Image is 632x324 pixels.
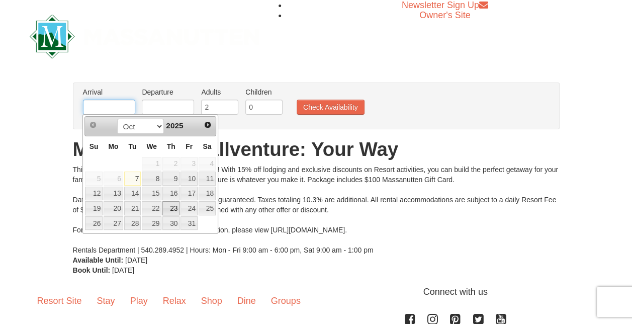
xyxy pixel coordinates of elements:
[84,216,103,231] td: available
[112,266,134,274] span: [DATE]
[104,187,123,201] a: 13
[199,157,216,171] span: 4
[30,285,89,316] a: Resort Site
[103,216,123,231] td: available
[141,156,162,172] td: unAvailable
[73,266,111,274] strong: Book Until:
[199,187,216,201] a: 18
[180,216,198,231] td: available
[162,157,179,171] span: 2
[104,172,123,186] span: 6
[180,157,198,171] span: 3
[180,201,198,216] td: available
[162,187,179,201] a: 16
[162,201,179,215] a: 23
[125,256,147,264] span: [DATE]
[180,186,198,201] td: available
[103,186,123,201] td: available
[198,201,216,216] td: available
[103,201,123,216] td: available
[245,87,283,97] label: Children
[230,285,263,316] a: Dine
[30,15,260,58] img: Massanutten Resort Logo
[141,201,162,216] td: available
[162,186,180,201] td: available
[162,201,180,216] td: available
[89,121,97,129] span: Prev
[199,172,216,186] a: 11
[198,171,216,186] td: available
[166,121,183,130] span: 2025
[124,216,141,230] a: 28
[201,118,215,132] a: Next
[201,87,238,97] label: Adults
[180,172,198,186] a: 10
[124,187,141,201] a: 14
[198,156,216,172] td: unAvailable
[142,157,161,171] span: 1
[141,171,162,186] td: available
[30,23,260,47] a: Massanutten Resort
[30,285,603,299] p: Connect with us
[142,172,161,186] a: 8
[162,171,180,186] td: available
[89,285,123,316] a: Stay
[73,139,560,159] h1: Massanutten Fallventure: Your Way
[85,216,103,230] a: 26
[419,10,470,20] a: Owner's Site
[85,172,103,186] span: 5
[124,172,141,186] a: 7
[180,201,198,215] a: 24
[83,87,135,97] label: Arrival
[162,156,180,172] td: unAvailable
[124,171,142,186] td: available
[180,156,198,172] td: unAvailable
[194,285,230,316] a: Shop
[297,100,365,115] button: Check Availability
[84,171,103,186] td: unAvailable
[103,171,123,186] td: unAvailable
[180,216,198,230] a: 31
[162,216,180,231] td: available
[73,165,560,255] div: This fall, adventure is all yours at Massanutten! With 15% off lodging and exclusive discounts on...
[142,87,194,97] label: Departure
[186,142,193,150] span: Friday
[141,186,162,201] td: available
[84,186,103,201] td: available
[146,142,157,150] span: Wednesday
[123,285,155,316] a: Play
[142,201,161,215] a: 22
[84,201,103,216] td: available
[124,186,142,201] td: available
[85,187,103,201] a: 12
[204,121,212,129] span: Next
[124,201,142,216] td: available
[124,201,141,215] a: 21
[162,172,179,186] a: 9
[155,285,194,316] a: Relax
[128,142,136,150] span: Tuesday
[104,216,123,230] a: 27
[142,216,161,230] a: 29
[89,142,99,150] span: Sunday
[162,216,179,230] a: 30
[124,216,142,231] td: available
[199,201,216,215] a: 25
[104,201,123,215] a: 20
[108,142,118,150] span: Monday
[86,118,100,132] a: Prev
[142,187,161,201] a: 15
[73,256,124,264] strong: Available Until:
[203,142,211,150] span: Saturday
[263,285,308,316] a: Groups
[180,171,198,186] td: available
[85,201,103,215] a: 19
[141,216,162,231] td: available
[180,187,198,201] a: 17
[167,142,175,150] span: Thursday
[198,186,216,201] td: available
